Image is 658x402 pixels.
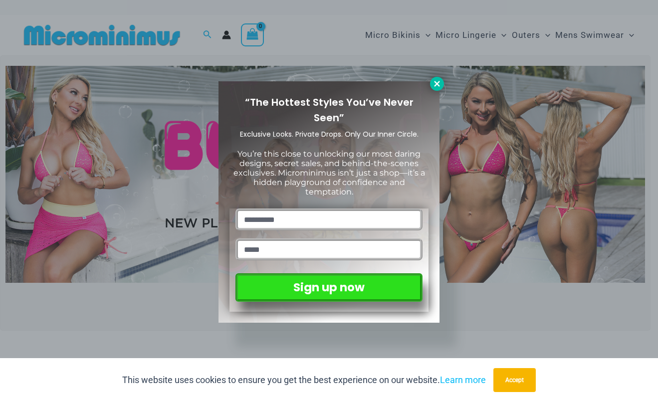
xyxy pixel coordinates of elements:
[245,95,414,125] span: “The Hottest Styles You’ve Never Seen”
[235,273,423,302] button: Sign up now
[440,375,486,385] a: Learn more
[493,368,536,392] button: Accept
[430,77,444,91] button: Close
[122,373,486,388] p: This website uses cookies to ensure you get the best experience on our website.
[240,129,419,139] span: Exclusive Looks. Private Drops. Only Our Inner Circle.
[233,149,425,197] span: You’re this close to unlocking our most daring designs, secret sales, and behind-the-scenes exclu...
